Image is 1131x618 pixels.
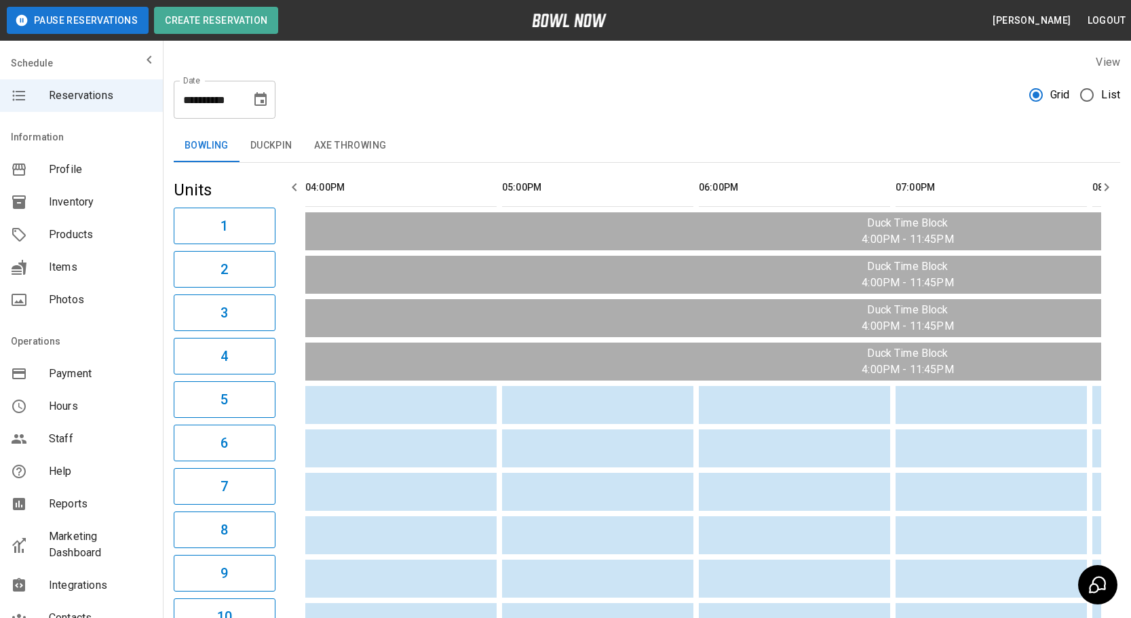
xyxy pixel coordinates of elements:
[49,398,152,414] span: Hours
[303,130,398,162] button: Axe Throwing
[305,168,497,207] th: 04:00PM
[7,7,149,34] button: Pause Reservations
[1101,87,1120,103] span: List
[221,258,228,280] h6: 2
[49,292,152,308] span: Photos
[154,7,278,34] button: Create Reservation
[699,168,890,207] th: 06:00PM
[987,8,1076,33] button: [PERSON_NAME]
[221,519,228,541] h6: 8
[174,130,239,162] button: Bowling
[49,431,152,447] span: Staff
[174,294,275,331] button: 3
[49,161,152,178] span: Profile
[49,577,152,594] span: Integrations
[221,432,228,454] h6: 6
[174,511,275,548] button: 8
[174,251,275,288] button: 2
[247,86,274,113] button: Choose date, selected date is Aug 21, 2025
[502,168,693,207] th: 05:00PM
[174,208,275,244] button: 1
[49,259,152,275] span: Items
[221,345,228,367] h6: 4
[1096,56,1120,69] label: View
[49,194,152,210] span: Inventory
[174,468,275,505] button: 7
[49,227,152,243] span: Products
[49,496,152,512] span: Reports
[174,130,1120,162] div: inventory tabs
[174,338,275,374] button: 4
[532,14,607,27] img: logo
[221,476,228,497] h6: 7
[896,168,1087,207] th: 07:00PM
[1082,8,1131,33] button: Logout
[174,425,275,461] button: 6
[239,130,303,162] button: Duckpin
[221,562,228,584] h6: 9
[221,215,228,237] h6: 1
[221,389,228,410] h6: 5
[174,555,275,592] button: 9
[49,88,152,104] span: Reservations
[1050,87,1070,103] span: Grid
[174,381,275,418] button: 5
[49,463,152,480] span: Help
[49,366,152,382] span: Payment
[221,302,228,324] h6: 3
[174,179,275,201] h5: Units
[49,528,152,561] span: Marketing Dashboard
